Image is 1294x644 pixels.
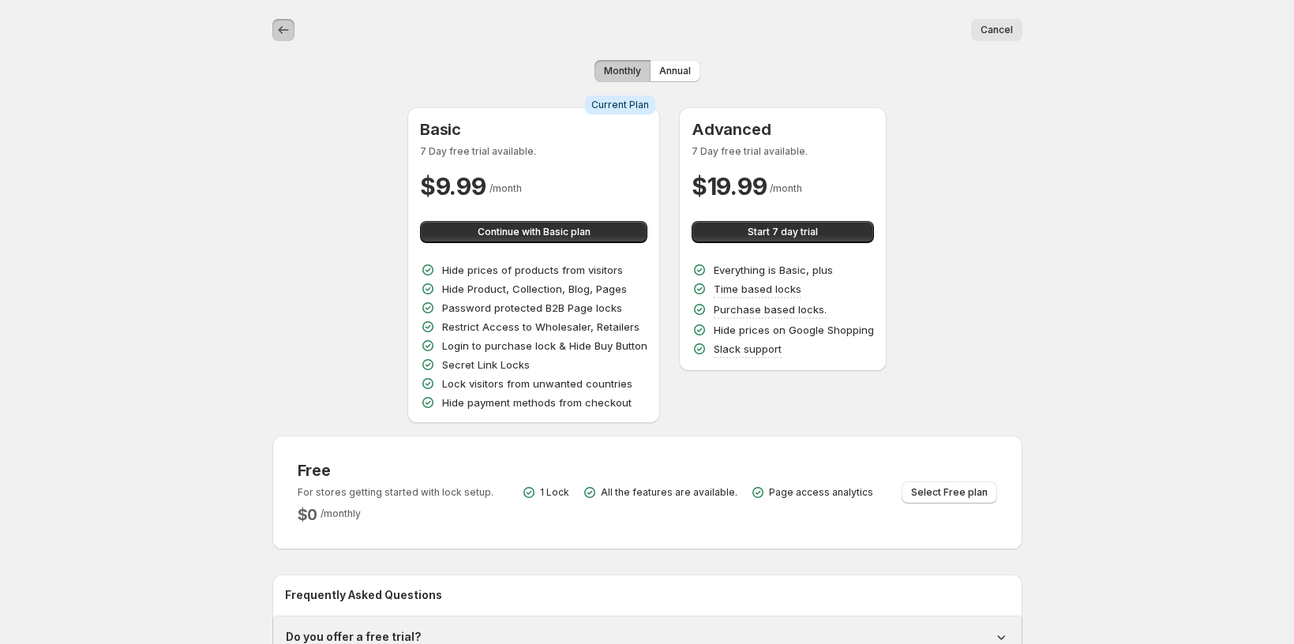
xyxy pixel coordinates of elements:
p: 7 Day free trial available. [692,145,874,158]
span: / month [770,182,802,194]
h2: $ 9.99 [420,170,486,202]
p: Hide prices of products from visitors [442,262,623,278]
p: Secret Link Locks [442,357,530,373]
h2: Frequently Asked Questions [285,587,1010,603]
p: Time based locks [714,281,801,297]
h2: $ 19.99 [692,170,767,202]
span: Current Plan [591,99,649,111]
p: All the features are available. [601,486,737,499]
button: Monthly [594,60,651,82]
p: Restrict Access to Wholesaler, Retailers [442,319,639,335]
p: 7 Day free trial available. [420,145,647,158]
h3: Basic [420,120,647,139]
p: Password protected B2B Page locks [442,300,622,316]
p: For stores getting started with lock setup. [298,486,493,499]
p: Slack support [714,341,782,357]
button: Continue with Basic plan [420,221,647,243]
span: Cancel [981,24,1013,36]
span: / month [489,182,522,194]
p: Hide Product, Collection, Blog, Pages [442,281,627,297]
button: Annual [650,60,700,82]
p: Login to purchase lock & Hide Buy Button [442,338,647,354]
p: Hide prices on Google Shopping [714,322,874,338]
button: Select Free plan [902,481,997,504]
p: Page access analytics [769,486,873,499]
h3: Free [298,461,493,480]
button: Cancel [971,19,1022,41]
span: / monthly [321,507,361,519]
h2: $ 0 [298,505,318,524]
span: Start 7 day trial [748,226,818,238]
button: back [272,19,294,41]
p: 1 Lock [540,486,569,499]
p: Purchase based locks. [714,301,827,317]
h3: Advanced [692,120,874,139]
p: Lock visitors from unwanted countries [442,376,632,391]
span: Monthly [604,65,641,77]
p: Everything is Basic, plus [714,262,833,278]
p: Hide payment methods from checkout [442,395,632,410]
span: Annual [659,65,691,77]
button: Start 7 day trial [692,221,874,243]
span: Select Free plan [911,486,988,499]
span: Continue with Basic plan [478,226,591,238]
